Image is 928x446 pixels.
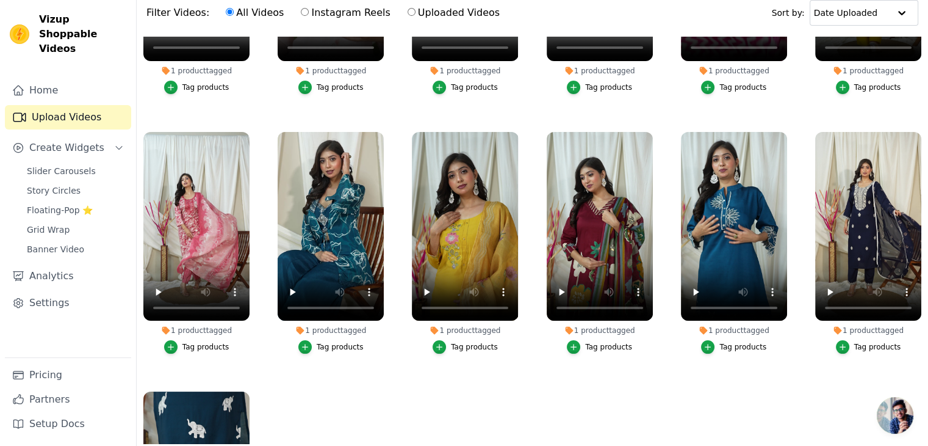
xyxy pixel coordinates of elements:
[412,326,518,335] div: 1 product tagged
[10,24,29,44] img: Vizup
[5,412,131,436] a: Setup Docs
[20,182,131,199] a: Story Circles
[412,66,518,76] div: 1 product tagged
[278,326,384,335] div: 1 product tagged
[5,105,131,130] a: Upload Videos
[182,82,229,92] div: Tag products
[5,363,131,387] a: Pricing
[433,340,498,354] button: Tag products
[301,8,309,16] input: Instagram Reels
[27,224,70,236] span: Grid Wrap
[567,81,632,94] button: Tag products
[317,82,364,92] div: Tag products
[5,78,131,103] a: Home
[225,5,284,21] label: All Videos
[451,82,498,92] div: Tag products
[27,185,81,197] span: Story Circles
[164,81,229,94] button: Tag products
[681,326,787,335] div: 1 product tagged
[407,5,500,21] label: Uploaded Videos
[719,342,766,352] div: Tag products
[547,326,653,335] div: 1 product tagged
[836,81,901,94] button: Tag products
[39,12,126,56] span: Vizup Shoppable Videos
[226,8,234,16] input: All Videos
[298,340,364,354] button: Tag products
[854,82,901,92] div: Tag products
[719,82,766,92] div: Tag products
[317,342,364,352] div: Tag products
[5,264,131,288] a: Analytics
[5,387,131,412] a: Partners
[182,342,229,352] div: Tag products
[164,340,229,354] button: Tag products
[20,241,131,258] a: Banner Video
[836,340,901,354] button: Tag products
[681,66,787,76] div: 1 product tagged
[433,81,498,94] button: Tag products
[585,82,632,92] div: Tag products
[27,243,84,255] span: Banner Video
[29,141,104,155] span: Create Widgets
[547,66,653,76] div: 1 product tagged
[298,81,364,94] button: Tag products
[585,342,632,352] div: Tag products
[567,340,632,354] button: Tag products
[854,342,901,352] div: Tag products
[5,291,131,315] a: Settings
[20,202,131,219] a: Floating-Pop ⭐
[815,66,921,76] div: 1 product tagged
[877,397,913,434] a: Open chat
[27,165,96,177] span: Slider Carousels
[408,8,415,16] input: Uploaded Videos
[701,81,766,94] button: Tag products
[451,342,498,352] div: Tag products
[143,326,250,335] div: 1 product tagged
[278,66,384,76] div: 1 product tagged
[5,136,131,160] button: Create Widgets
[27,204,93,216] span: Floating-Pop ⭐
[143,66,250,76] div: 1 product tagged
[701,340,766,354] button: Tag products
[20,163,131,180] a: Slider Carousels
[815,326,921,335] div: 1 product tagged
[20,221,131,238] a: Grid Wrap
[300,5,390,21] label: Instagram Reels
